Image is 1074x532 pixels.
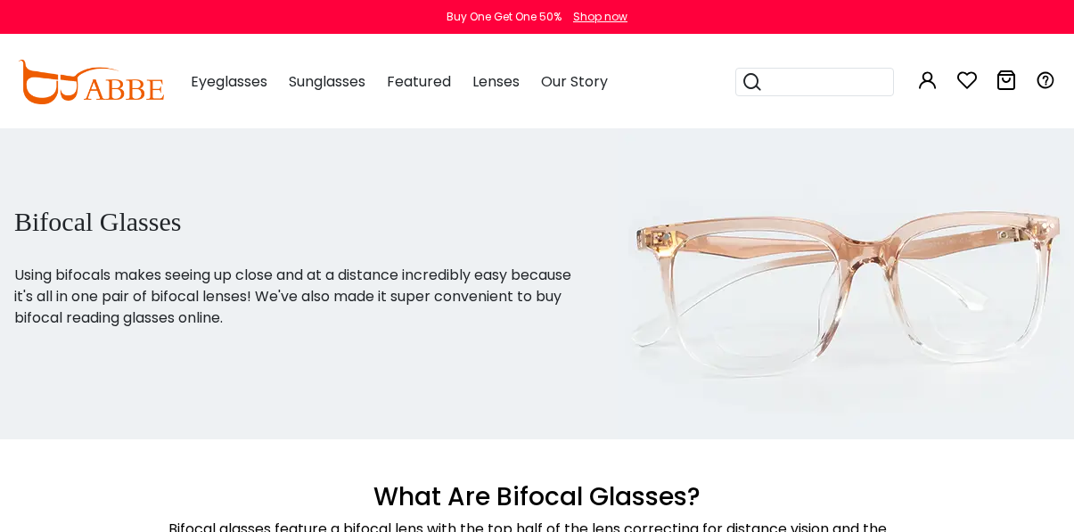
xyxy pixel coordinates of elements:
span: Eyeglasses [191,71,267,92]
span: Sunglasses [289,71,365,92]
img: bifocal glasses [618,127,1070,439]
span: Our Story [541,71,608,92]
a: Shop now [564,9,627,24]
img: abbeglasses.com [18,60,164,104]
h3: What Are Bifocal Glasses? [168,482,906,512]
h1: Bifocal Glasses [14,206,573,238]
div: Buy One Get One 50% [447,9,562,25]
div: Shop now [573,9,627,25]
span: Featured [387,71,451,92]
p: Using bifocals makes seeing up close and at a distance incredibly easy because it's all in one pa... [14,265,573,329]
span: Lenses [472,71,520,92]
